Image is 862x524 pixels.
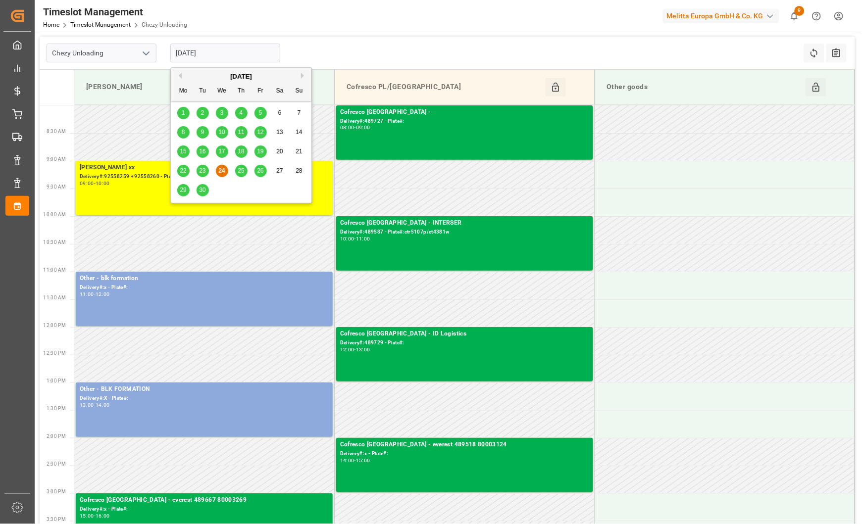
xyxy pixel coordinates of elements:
[201,129,204,136] span: 9
[174,103,309,200] div: month 2025-09
[218,167,225,174] span: 24
[80,163,329,173] div: [PERSON_NAME] xx
[238,129,244,136] span: 11
[80,403,94,407] div: 13:00
[355,347,356,352] div: -
[340,339,589,347] div: Delivery#:489729 - Plate#:
[340,450,589,458] div: Delivery#:x - Plate#:
[340,117,589,126] div: Delivery#:489727 - Plate#:
[197,165,209,177] div: Choose Tuesday, September 23rd, 2025
[80,284,329,292] div: Delivery#:x - Plate#:
[274,126,286,139] div: Choose Saturday, September 13th, 2025
[47,378,66,383] span: 1:00 PM
[43,21,59,28] a: Home
[80,173,329,181] div: Delivery#:92558259 + 92558260 - Plate#:
[47,461,66,467] span: 2:30 PM
[47,433,66,439] span: 2:00 PM
[180,167,186,174] span: 22
[340,228,589,237] div: Delivery#:489587 - Plate#:ctr5107p/ct4381w
[663,9,779,23] div: Melitta Europa GmbH & Co. KG
[276,148,283,155] span: 20
[43,212,66,217] span: 10:00 AM
[257,129,263,136] span: 12
[238,167,244,174] span: 25
[43,323,66,328] span: 12:00 PM
[340,125,355,130] div: 08:00
[293,85,305,97] div: Su
[80,394,329,403] div: Delivery#:X - Plate#:
[235,165,248,177] div: Choose Thursday, September 25th, 2025
[355,458,356,463] div: -
[96,514,110,518] div: 16:00
[293,145,305,158] div: Choose Sunday, September 21st, 2025
[216,165,228,177] div: Choose Wednesday, September 24th, 2025
[356,237,370,241] div: 11:00
[274,165,286,177] div: Choose Saturday, September 27th, 2025
[177,85,190,97] div: Mo
[340,458,355,463] div: 14:00
[199,167,205,174] span: 23
[356,125,370,130] div: 09:00
[235,126,248,139] div: Choose Thursday, September 11th, 2025
[80,274,329,284] div: Other - blk formation
[197,145,209,158] div: Choose Tuesday, September 16th, 2025
[197,184,209,196] div: Choose Tuesday, September 30th, 2025
[216,126,228,139] div: Choose Wednesday, September 10th, 2025
[795,6,805,16] span: 9
[43,239,66,245] span: 10:30 AM
[176,73,182,79] button: Previous Month
[235,145,248,158] div: Choose Thursday, September 18th, 2025
[171,72,311,82] div: [DATE]
[254,145,267,158] div: Choose Friday, September 19th, 2025
[254,165,267,177] div: Choose Friday, September 26th, 2025
[340,218,589,228] div: Cofresco [GEOGRAPHIC_DATA] - INTERSER
[43,267,66,273] span: 11:00 AM
[94,181,96,186] div: -
[293,107,305,119] div: Choose Sunday, September 7th, 2025
[240,109,243,116] span: 4
[257,148,263,155] span: 19
[197,107,209,119] div: Choose Tuesday, September 2nd, 2025
[47,489,66,494] span: 3:00 PM
[235,107,248,119] div: Choose Thursday, September 4th, 2025
[340,237,355,241] div: 10:00
[298,109,301,116] span: 7
[182,109,185,116] span: 1
[663,6,783,25] button: Melitta Europa GmbH & Co. KG
[218,129,225,136] span: 10
[96,181,110,186] div: 10:00
[343,78,546,96] div: Cofresco PL/[GEOGRAPHIC_DATA]
[177,184,190,196] div: Choose Monday, September 29th, 2025
[301,73,307,79] button: Next Month
[356,458,370,463] div: 15:00
[340,347,355,352] div: 12:00
[340,107,589,117] div: Cofresco [GEOGRAPHIC_DATA] -
[603,78,806,96] div: Other goods
[235,85,248,97] div: Th
[47,44,156,62] input: Type to search/select
[70,21,131,28] a: Timeslot Management
[293,165,305,177] div: Choose Sunday, September 28th, 2025
[254,126,267,139] div: Choose Friday, September 12th, 2025
[340,329,589,339] div: Cofresco [GEOGRAPHIC_DATA] - ID Logistics
[96,292,110,296] div: 12:00
[43,295,66,300] span: 11:30 AM
[806,5,828,27] button: Help Center
[138,46,153,61] button: open menu
[296,167,302,174] span: 28
[276,129,283,136] span: 13
[257,167,263,174] span: 26
[278,109,282,116] span: 6
[238,148,244,155] span: 18
[199,187,205,193] span: 30
[296,129,302,136] span: 14
[201,109,204,116] span: 2
[177,165,190,177] div: Choose Monday, September 22nd, 2025
[197,85,209,97] div: Tu
[259,109,262,116] span: 5
[80,514,94,518] div: 15:00
[177,107,190,119] div: Choose Monday, September 1st, 2025
[180,187,186,193] span: 29
[96,403,110,407] div: 14:00
[80,505,329,514] div: Delivery#:x - Plate#:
